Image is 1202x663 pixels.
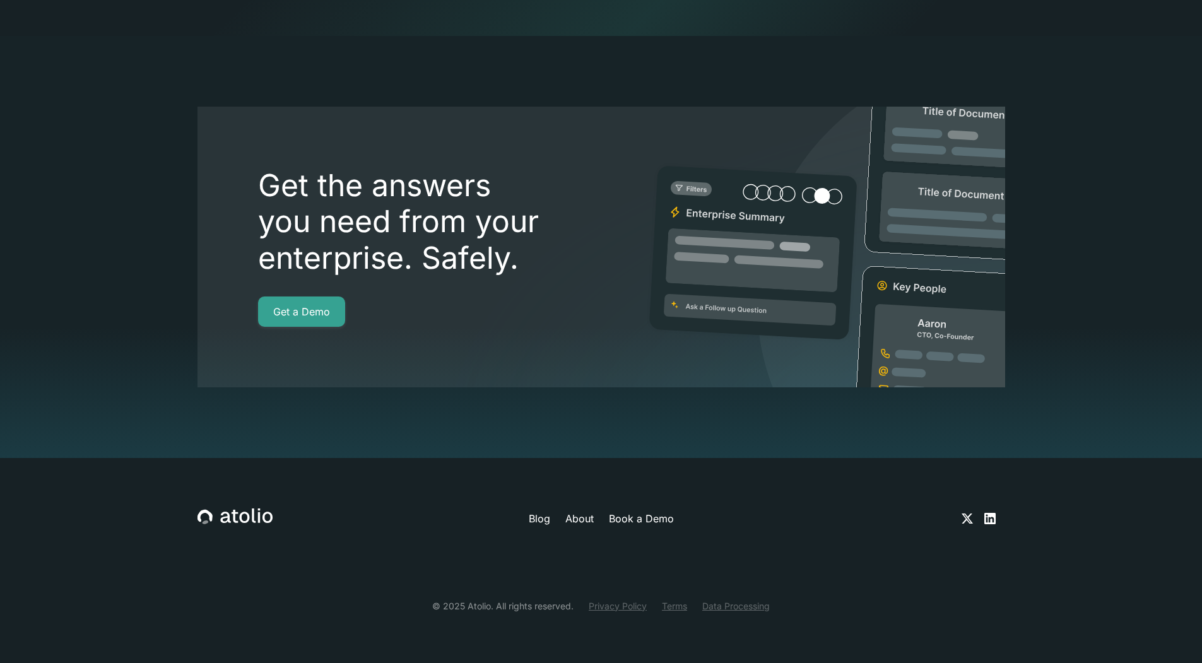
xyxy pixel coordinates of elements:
img: image [646,107,1005,387]
iframe: Chat Widget [1139,602,1202,663]
a: Data Processing [702,599,770,613]
a: Privacy Policy [589,599,647,613]
h2: Get the answers you need from your enterprise. Safely. [258,167,611,276]
a: Book a Demo [609,511,674,526]
a: Terms [662,599,687,613]
a: Get a Demo [258,296,345,327]
a: Blog [529,511,550,526]
div: © 2025 Atolio. All rights reserved. [432,599,574,613]
a: About [565,511,594,526]
div: Widget de chat [1139,602,1202,663]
